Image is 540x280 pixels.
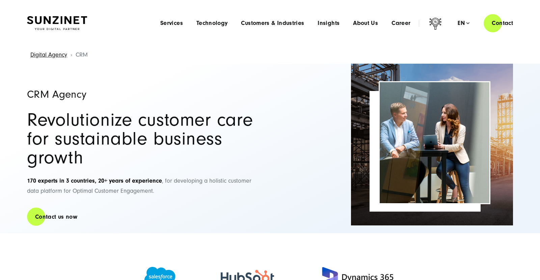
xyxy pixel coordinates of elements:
[484,13,521,33] a: Contact
[76,51,88,58] span: CRM
[458,20,469,27] div: en
[27,177,162,184] strong: 170 experts in 3 countries, 20+ years of experience
[27,177,251,195] span: , for developing a holistic customer data platform for Optimal Customer Engagement.
[241,20,304,27] a: Customers & Industries
[27,207,85,226] a: Contact us now
[30,51,67,58] a: Digital Agency
[27,89,263,100] h1: CRM Agency
[27,111,263,167] h2: Revolutionize customer care for sustainable business growth
[353,20,378,27] a: About Us
[160,20,183,27] a: Services
[27,16,87,30] img: SUNZINET Full Service Digital Agentur
[391,20,410,27] a: Career
[380,82,489,203] img: CRM Agency Header | Customer and consultant discussing something on a laptop
[196,20,228,27] a: Technology
[318,20,340,27] a: Insights
[351,64,513,225] img: Full-Service CRM Agency SUNZINET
